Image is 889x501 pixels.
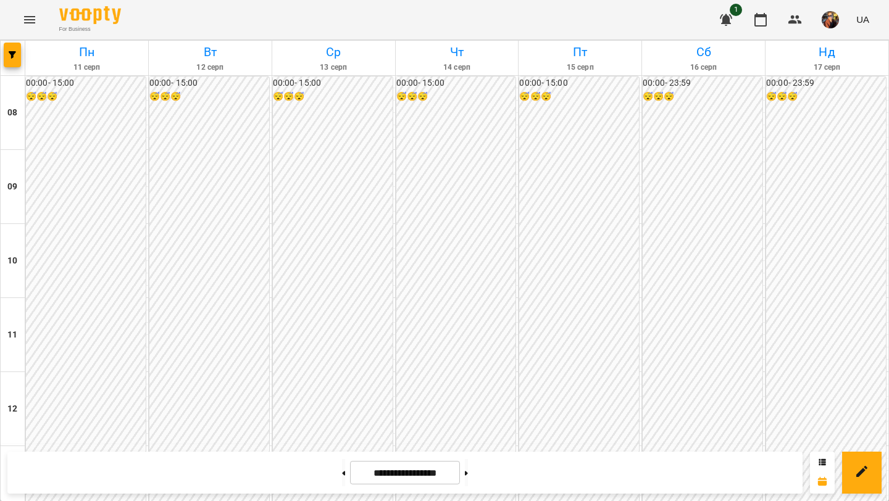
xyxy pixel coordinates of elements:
[396,77,516,90] h6: 00:00 - 15:00
[151,43,270,62] h6: Вт
[273,90,393,104] h6: 😴😴😴
[822,11,839,28] img: 64c67bdf17accf7feec17070992476f4.jpg
[15,5,44,35] button: Menu
[856,13,869,26] span: UA
[766,77,886,90] h6: 00:00 - 23:59
[151,62,270,73] h6: 12 серп
[59,6,121,24] img: Voopty Logo
[26,90,146,104] h6: 😴😴😴
[730,4,742,16] span: 1
[767,43,887,62] h6: Нд
[7,254,17,268] h6: 10
[27,62,146,73] h6: 11 серп
[273,77,393,90] h6: 00:00 - 15:00
[398,62,517,73] h6: 14 серп
[7,106,17,120] h6: 08
[644,62,763,73] h6: 16 серп
[59,25,121,33] span: For Business
[7,402,17,416] h6: 12
[27,43,146,62] h6: Пн
[7,328,17,342] h6: 11
[643,90,762,104] h6: 😴😴😴
[520,43,640,62] h6: Пт
[149,77,269,90] h6: 00:00 - 15:00
[766,90,886,104] h6: 😴😴😴
[644,43,763,62] h6: Сб
[398,43,517,62] h6: Чт
[519,77,639,90] h6: 00:00 - 15:00
[851,8,874,31] button: UA
[519,90,639,104] h6: 😴😴😴
[149,90,269,104] h6: 😴😴😴
[274,43,393,62] h6: Ср
[7,180,17,194] h6: 09
[520,62,640,73] h6: 15 серп
[396,90,516,104] h6: 😴😴😴
[767,62,887,73] h6: 17 серп
[26,77,146,90] h6: 00:00 - 15:00
[274,62,393,73] h6: 13 серп
[643,77,762,90] h6: 00:00 - 23:59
